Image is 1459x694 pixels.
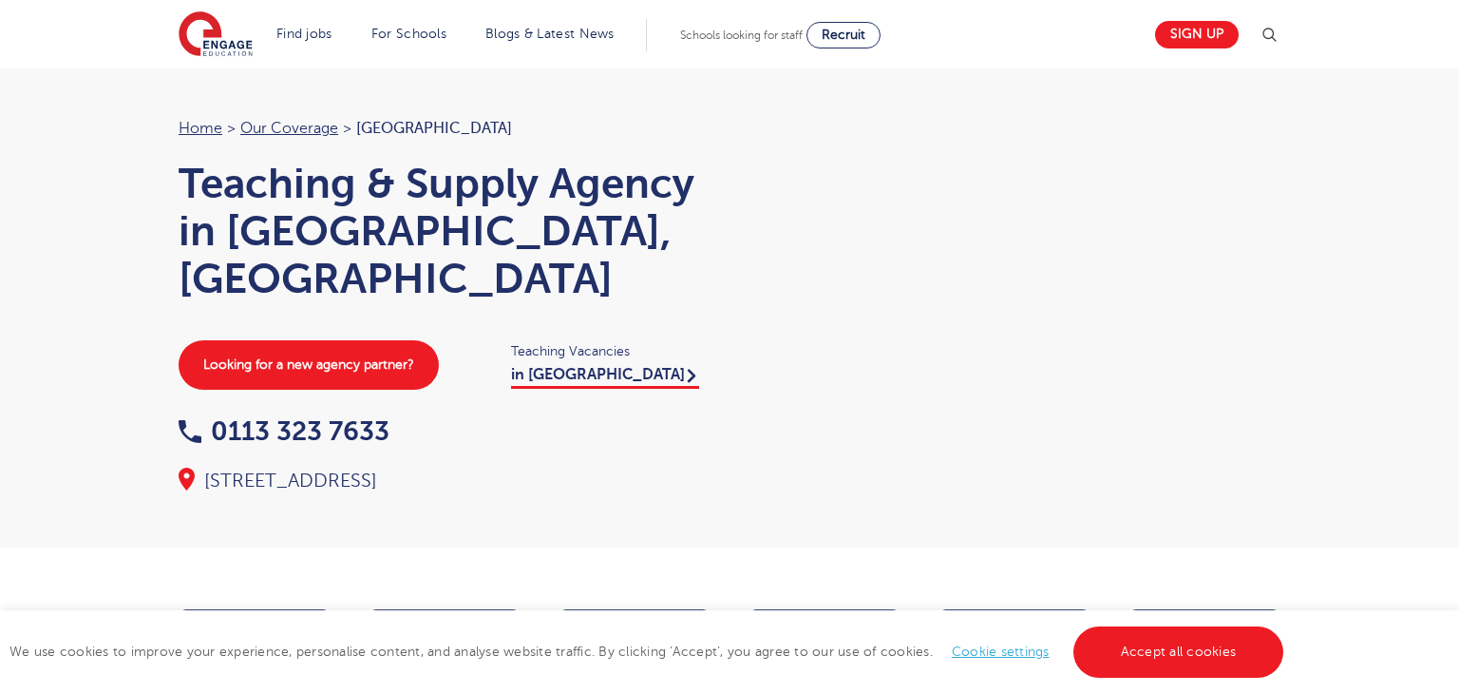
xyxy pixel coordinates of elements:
img: Engage Education [179,11,253,59]
span: Schools looking for staff [680,29,803,42]
span: > [227,120,236,137]
a: Our coverage [240,120,338,137]
a: Home [179,120,222,137]
span: We use cookies to improve your experience, personalise content, and analyse website traffic. By c... [9,645,1288,659]
span: > [343,120,351,137]
a: Looking for a new agency partner? [179,340,439,390]
span: Teaching Vacancies [511,340,711,362]
a: Find jobs [276,27,332,41]
a: Recruit [806,22,881,48]
a: in [GEOGRAPHIC_DATA] [511,366,699,389]
a: For Schools [371,27,446,41]
h1: Teaching & Supply Agency in [GEOGRAPHIC_DATA], [GEOGRAPHIC_DATA] [179,160,711,302]
span: [GEOGRAPHIC_DATA] [356,120,512,137]
a: Blogs & Latest News [485,27,615,41]
div: [STREET_ADDRESS] [179,468,711,494]
a: Sign up [1155,21,1239,48]
nav: breadcrumb [179,116,711,141]
span: Recruit [822,28,865,42]
a: 0113 323 7633 [179,416,389,446]
a: Accept all cookies [1073,627,1284,678]
a: Cookie settings [952,645,1050,659]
